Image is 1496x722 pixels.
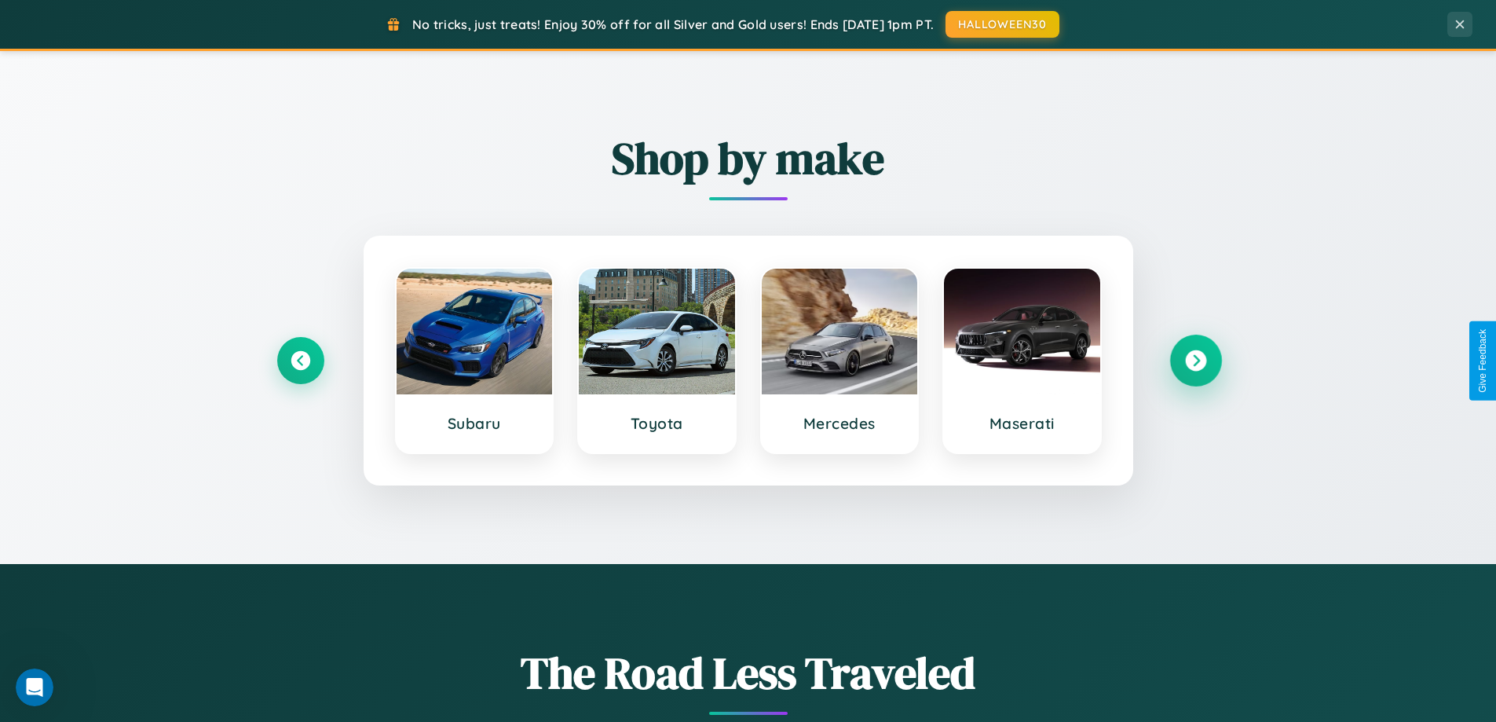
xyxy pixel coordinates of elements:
[777,414,902,433] h3: Mercedes
[1477,329,1488,393] div: Give Feedback
[412,414,537,433] h3: Subaru
[960,414,1085,433] h3: Maserati
[277,643,1220,703] h1: The Road Less Traveled
[946,11,1059,38] button: HALLOWEEN30
[277,128,1220,189] h2: Shop by make
[594,414,719,433] h3: Toyota
[412,16,934,32] span: No tricks, just treats! Enjoy 30% off for all Silver and Gold users! Ends [DATE] 1pm PT.
[16,669,53,706] iframe: Intercom live chat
